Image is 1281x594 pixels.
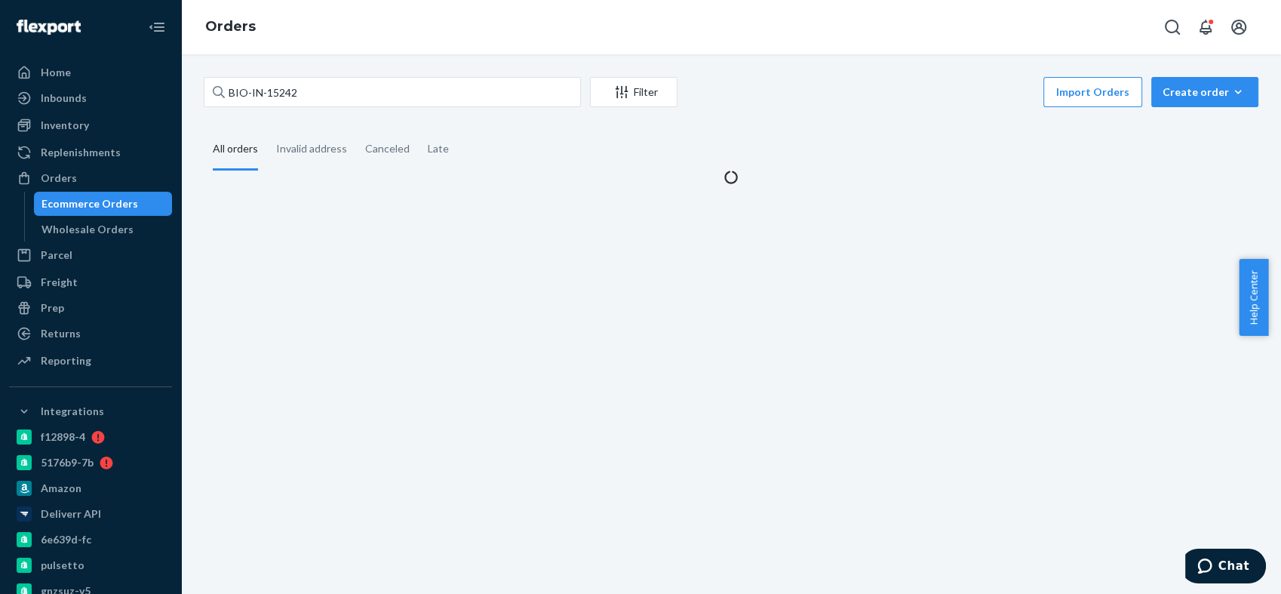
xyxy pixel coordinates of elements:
a: f12898-4 [9,425,172,449]
div: Integrations [41,404,104,419]
div: Inventory [41,118,89,133]
button: Help Center [1239,259,1268,336]
button: Integrations [9,399,172,423]
div: Reporting [41,353,91,368]
div: Canceled [365,129,410,168]
a: Deliverr API [9,502,172,526]
div: Home [41,65,71,80]
div: Filter [591,85,677,100]
a: Amazon [9,476,172,500]
button: Import Orders [1043,77,1142,107]
div: Freight [41,275,78,290]
a: Returns [9,322,172,346]
a: Orders [9,166,172,190]
div: Ecommerce Orders [41,196,138,211]
div: All orders [213,129,258,171]
div: f12898-4 [41,429,85,445]
div: Create order [1163,85,1247,100]
div: 6e639d-fc [41,532,91,547]
div: 5176b9-7b [41,455,94,470]
div: Prep [41,300,64,315]
a: Prep [9,296,172,320]
button: Filter [590,77,677,107]
button: Open notifications [1190,12,1221,42]
div: Amazon [41,481,81,496]
div: pulsetto [41,558,84,573]
div: Wholesale Orders [41,222,134,237]
a: Home [9,60,172,85]
a: Ecommerce Orders [34,192,173,216]
a: Inbounds [9,86,172,110]
a: Freight [9,270,172,294]
div: Deliverr API [41,506,101,522]
a: pulsetto [9,553,172,577]
ol: breadcrumbs [193,5,268,49]
div: Invalid address [276,129,347,168]
a: Reporting [9,349,172,373]
div: Returns [41,326,81,341]
a: 5176b9-7b [9,451,172,475]
div: Late [428,129,449,168]
div: Replenishments [41,145,121,160]
div: Parcel [41,248,72,263]
a: Orders [205,18,256,35]
button: Open Search Box [1157,12,1187,42]
button: Create order [1151,77,1258,107]
div: Inbounds [41,91,87,106]
div: Orders [41,171,77,186]
img: Flexport logo [17,20,81,35]
a: 6e639d-fc [9,528,172,552]
input: Search orders [204,77,581,107]
a: Parcel [9,243,172,267]
button: Close Navigation [142,12,172,42]
iframe: Opens a widget where you can chat to one of our agents [1185,549,1266,586]
a: Wholesale Orders [34,217,173,242]
a: Replenishments [9,140,172,165]
a: Inventory [9,113,172,137]
button: Open account menu [1224,12,1254,42]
